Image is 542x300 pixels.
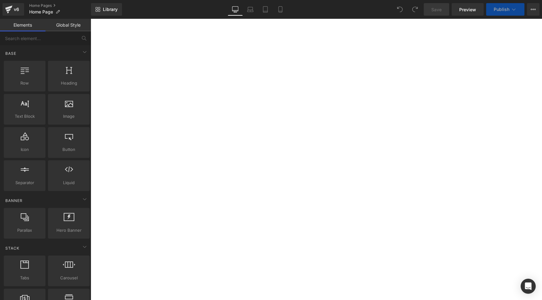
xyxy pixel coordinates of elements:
div: Open Intercom Messenger [521,279,536,294]
span: Base [5,50,17,56]
span: Icon [6,146,44,153]
a: Preview [452,3,484,16]
a: New Library [91,3,122,16]
span: Image [50,113,88,120]
span: Heading [50,80,88,86]
span: Hero Banner [50,227,88,234]
span: Publish [494,7,509,12]
span: Preview [459,6,476,13]
a: Mobile [273,3,288,16]
span: Liquid [50,179,88,186]
span: Save [431,6,442,13]
span: Text Block [6,113,44,120]
a: Laptop [243,3,258,16]
span: Button [50,146,88,153]
div: v6 [13,5,20,13]
span: Separator [6,179,44,186]
span: Home Page [29,9,53,14]
button: Publish [486,3,524,16]
span: Tabs [6,275,44,281]
button: Redo [409,3,421,16]
span: Library [103,7,118,12]
button: More [527,3,539,16]
span: Banner [5,198,23,204]
span: Carousel [50,275,88,281]
a: Desktop [228,3,243,16]
a: v6 [3,3,24,16]
a: Home Pages [29,3,91,8]
a: Tablet [258,3,273,16]
button: Undo [394,3,406,16]
span: Parallax [6,227,44,234]
a: Global Style [45,19,91,31]
span: Stack [5,245,20,251]
span: Row [6,80,44,86]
